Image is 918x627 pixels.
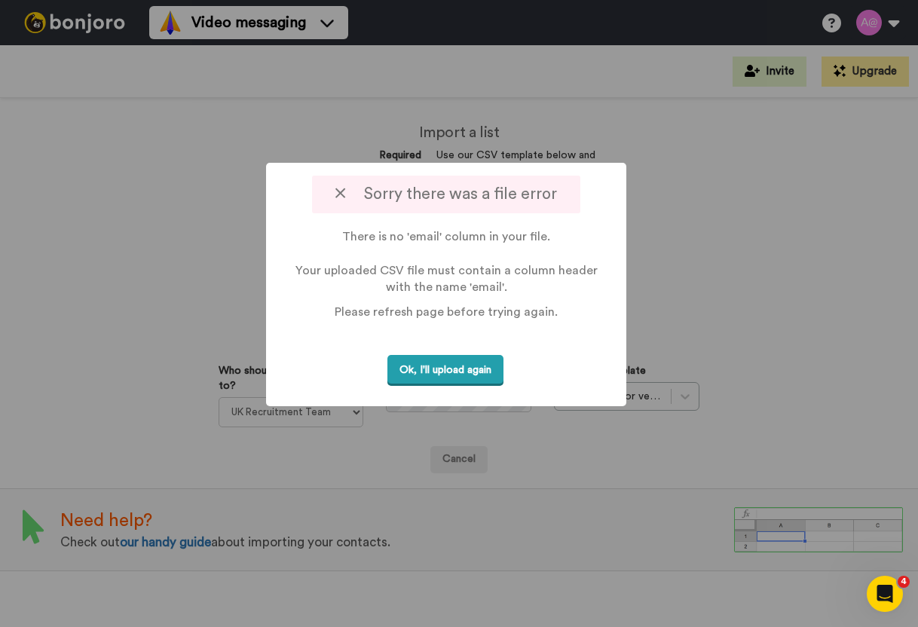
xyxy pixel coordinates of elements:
iframe: Intercom live chat [867,576,903,612]
p: Please refresh page before trying again. [294,304,598,320]
span: Sorry there was a file error [335,186,557,202]
span: 4 [898,576,910,588]
p: There is no 'email' column in your file. Your uploaded CSV file must contain a column header with... [294,228,598,296]
button: Ok, I'll upload again [387,355,503,386]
